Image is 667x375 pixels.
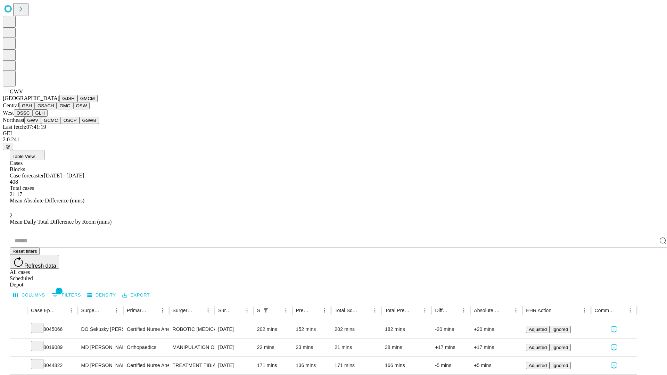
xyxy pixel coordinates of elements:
span: Mean Absolute Difference (mins) [10,198,84,203]
button: Menu [242,306,252,315]
div: Total Scheduled Duration [335,308,360,313]
span: Refresh data [24,263,56,269]
div: Absolute Difference [474,308,501,313]
div: ROBOTIC [MEDICAL_DATA] [173,320,211,338]
span: Table View [13,154,35,159]
span: Adjusted [529,327,547,332]
button: @ [3,143,13,150]
div: TREATMENT TIBIAL FRACTURE BY INTRAMEDULLARY IMPLANT [173,357,211,374]
div: 21 mins [335,339,378,356]
div: Total Predicted Duration [385,308,410,313]
button: Menu [625,306,635,315]
button: Show filters [261,306,271,315]
div: 171 mins [257,357,289,374]
span: 408 [10,179,18,185]
div: [DATE] [218,339,250,356]
button: Sort [310,306,320,315]
span: Total cases [10,185,34,191]
button: Sort [552,306,562,315]
button: Sort [449,306,459,315]
button: Adjusted [526,326,550,333]
button: Expand [14,324,24,336]
button: Menu [420,306,430,315]
div: 22 mins [257,339,289,356]
button: Ignored [550,326,571,333]
div: [DATE] [218,357,250,374]
button: Ignored [550,344,571,351]
button: Select columns [11,290,47,301]
div: Orthopaedics [127,339,165,356]
button: GSACH [35,102,57,109]
span: West [3,110,14,116]
div: DO Sekusky [PERSON_NAME] [81,320,120,338]
div: 8045066 [31,320,74,338]
span: [DATE] - [DATE] [44,173,84,178]
div: GEI [3,130,664,136]
button: Sort [57,306,66,315]
span: Central [3,102,19,108]
div: Predicted In Room Duration [296,308,310,313]
button: GLH [32,109,47,117]
button: Menu [66,306,76,315]
button: Menu [203,306,213,315]
span: Ignored [552,327,568,332]
button: Density [85,290,118,301]
span: Ignored [552,345,568,350]
div: Surgery Name [173,308,193,313]
button: Refresh data [10,255,59,269]
button: Menu [511,306,521,315]
span: 21.17 [10,191,22,197]
div: 171 mins [335,357,378,374]
div: [DATE] [218,320,250,338]
div: Certified Nurse Anesthetist [127,320,165,338]
button: Menu [158,306,167,315]
span: 1 [56,287,63,294]
div: 23 mins [296,339,328,356]
div: 152 mins [296,320,328,338]
div: -20 mins [435,320,467,338]
div: 38 mins [385,339,428,356]
div: 8044822 [31,357,74,374]
div: +17 mins [474,339,519,356]
span: Adjusted [529,345,547,350]
span: [GEOGRAPHIC_DATA] [3,95,59,101]
div: 202 mins [335,320,378,338]
button: Adjusted [526,362,550,369]
button: OSSC [14,109,33,117]
button: Sort [148,306,158,315]
button: GCMC [41,117,61,124]
button: OSW [73,102,90,109]
span: Case forecaster [10,173,44,178]
span: Adjusted [529,363,547,368]
div: Surgeon Name [81,308,101,313]
div: 2.0.241 [3,136,664,143]
div: MANIPULATION OF KNEE [173,339,211,356]
button: Sort [102,306,112,315]
button: Export [121,290,151,301]
div: Case Epic Id [31,308,56,313]
div: 166 mins [385,357,428,374]
button: Menu [370,306,380,315]
button: Expand [14,342,24,354]
button: GMCM [77,95,98,102]
button: Table View [10,150,44,160]
button: Sort [360,306,370,315]
div: 202 mins [257,320,289,338]
button: Show filters [50,290,83,301]
button: Adjusted [526,344,550,351]
span: @ [6,144,10,149]
div: 1 active filter [261,306,271,315]
div: 136 mins [296,357,328,374]
button: Menu [459,306,469,315]
span: 2 [10,212,13,218]
button: Menu [112,306,122,315]
div: Comments [594,308,615,313]
button: GSWB [80,117,99,124]
div: -5 mins [435,357,467,374]
button: Ignored [550,362,571,369]
button: Sort [232,306,242,315]
span: Northeast [3,117,24,123]
div: +20 mins [474,320,519,338]
div: Scheduled In Room Duration [257,308,260,313]
button: Reset filters [10,248,40,255]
